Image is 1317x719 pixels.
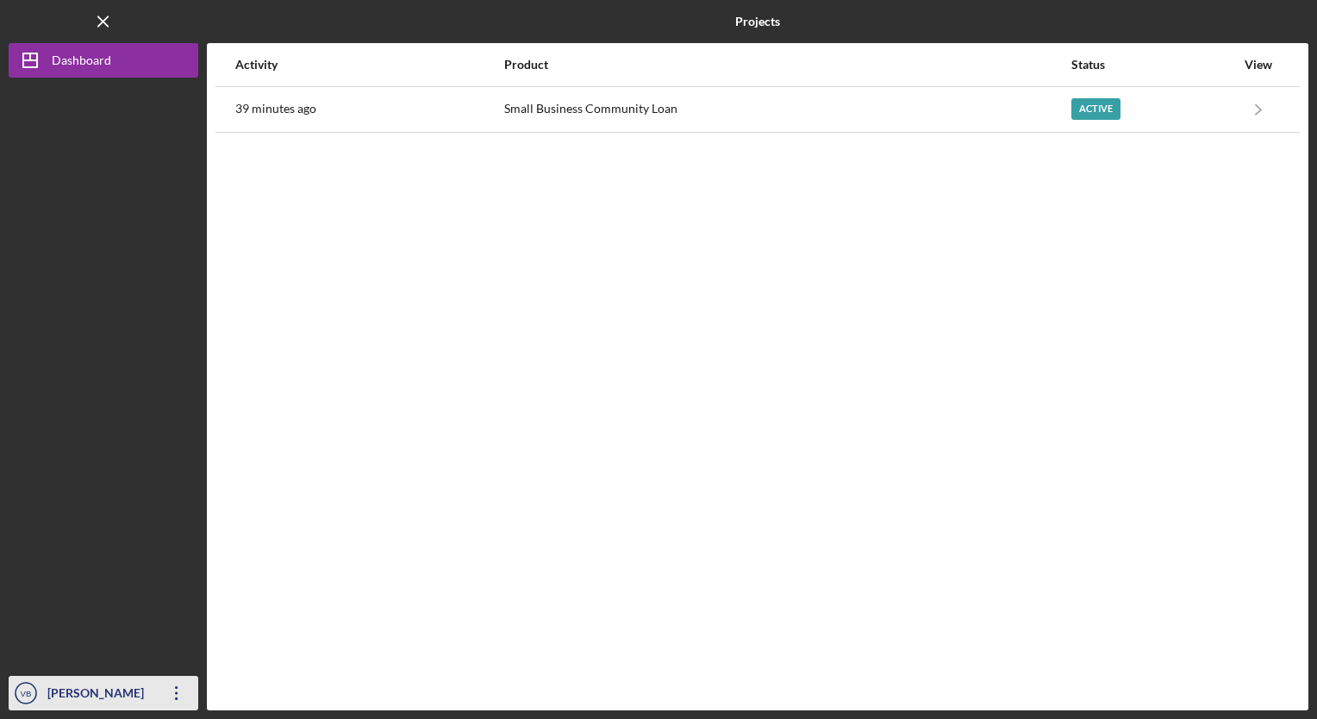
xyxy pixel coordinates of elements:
div: Status [1071,58,1235,72]
div: Product [504,58,1070,72]
button: VB[PERSON_NAME] [9,676,198,710]
div: [PERSON_NAME] [43,676,155,715]
div: Activity [235,58,502,72]
button: Dashboard [9,43,198,78]
time: 2025-09-18 21:12 [235,102,316,116]
div: Dashboard [52,43,111,82]
div: Active [1071,98,1120,120]
div: Small Business Community Loan [504,88,1070,131]
div: View [1237,58,1280,72]
b: Projects [735,15,780,28]
text: VB [21,689,32,698]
